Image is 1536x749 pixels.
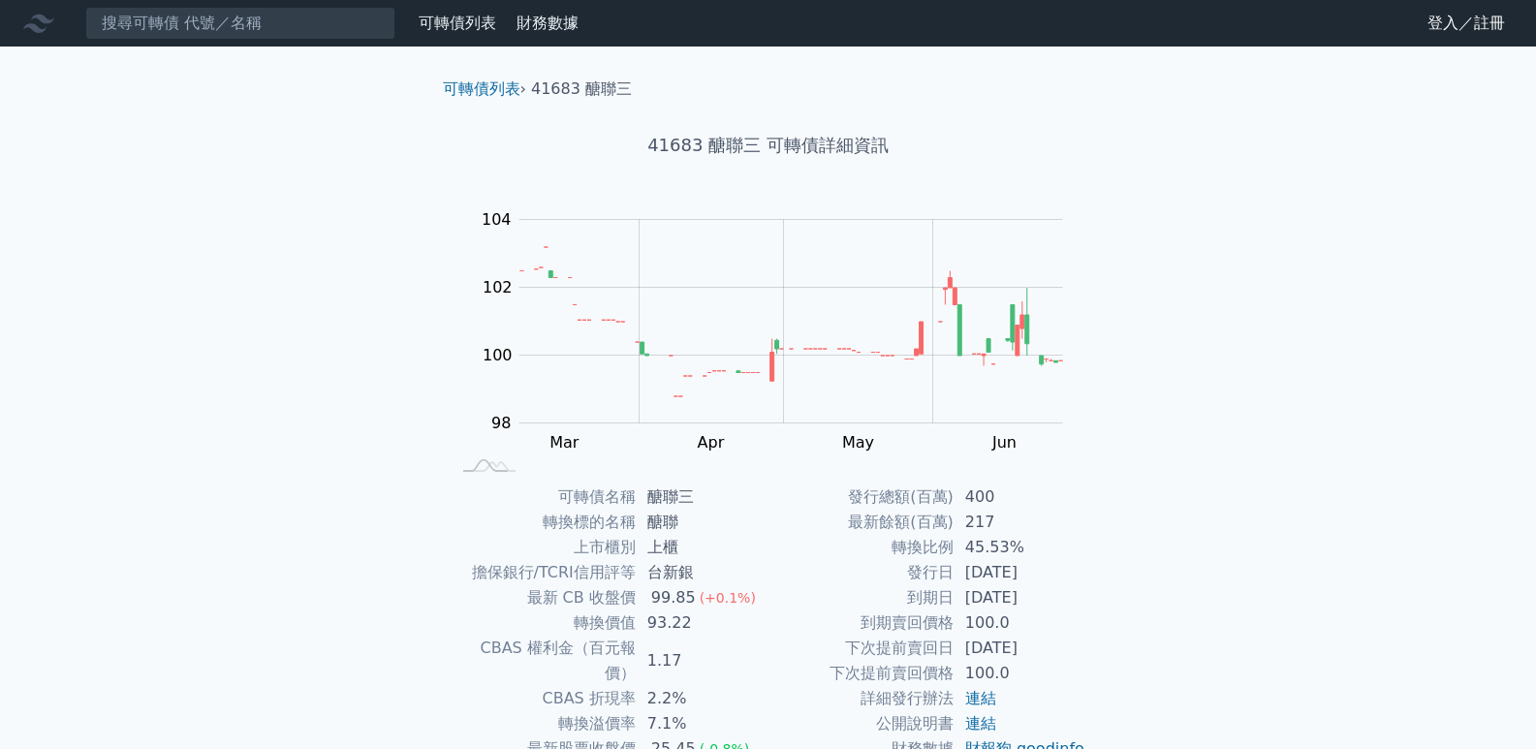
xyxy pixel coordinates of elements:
tspan: 102 [483,278,513,296]
span: (+0.1%) [700,590,756,606]
a: 連結 [965,689,996,707]
td: 上市櫃別 [451,535,636,560]
td: 到期賣回價格 [768,610,954,636]
li: › [443,78,526,101]
td: 轉換標的名稱 [451,510,636,535]
tspan: 100 [483,346,513,364]
td: 最新餘額(百萬) [768,510,954,535]
td: 台新銀 [636,560,768,585]
td: 轉換溢價率 [451,711,636,736]
td: 醣聯 [636,510,768,535]
div: 99.85 [647,585,700,610]
li: 41683 醣聯三 [531,78,632,101]
td: 公開說明書 [768,711,954,736]
td: 1.17 [636,636,768,686]
td: 發行總額(百萬) [768,484,954,510]
td: CBAS 折現率 [451,686,636,711]
td: [DATE] [954,636,1086,661]
a: 登入／註冊 [1412,8,1520,39]
td: 擔保銀行/TCRI信用評等 [451,560,636,585]
td: 217 [954,510,1086,535]
tspan: 98 [491,414,511,432]
input: 搜尋可轉債 代號／名稱 [85,7,395,40]
td: 到期日 [768,585,954,610]
tspan: Jun [991,433,1017,452]
td: 詳細發行辦法 [768,686,954,711]
td: CBAS 權利金（百元報價） [451,636,636,686]
td: 45.53% [954,535,1086,560]
td: 100.0 [954,661,1086,686]
tspan: 104 [482,210,512,229]
td: 可轉債名稱 [451,484,636,510]
td: 轉換比例 [768,535,954,560]
td: [DATE] [954,560,1086,585]
h1: 41683 醣聯三 可轉債詳細資訊 [427,132,1110,159]
td: 轉換價值 [451,610,636,636]
td: [DATE] [954,585,1086,610]
tspan: Apr [698,433,725,452]
tspan: Mar [549,433,580,452]
a: 可轉債列表 [419,14,496,32]
td: 7.1% [636,711,768,736]
tspan: May [842,433,874,452]
td: 最新 CB 收盤價 [451,585,636,610]
g: Chart [472,210,1092,452]
td: 發行日 [768,560,954,585]
td: 醣聯三 [636,484,768,510]
td: 2.2% [636,686,768,711]
a: 可轉債列表 [443,79,520,98]
td: 400 [954,484,1086,510]
td: 下次提前賣回價格 [768,661,954,686]
a: 連結 [965,714,996,733]
td: 93.22 [636,610,768,636]
td: 100.0 [954,610,1086,636]
a: 財務數據 [517,14,579,32]
td: 上櫃 [636,535,768,560]
td: 下次提前賣回日 [768,636,954,661]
